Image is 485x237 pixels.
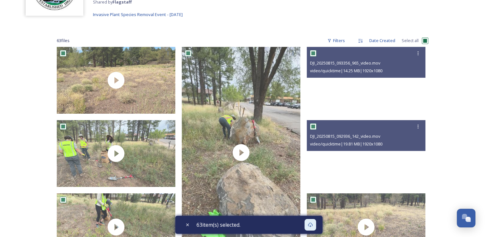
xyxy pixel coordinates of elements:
span: Select all [402,38,419,44]
a: Invasive Plant Species Removal Event - [DATE] [93,11,183,18]
video: DJI_20250815_093356_965_video.mov [307,47,425,114]
span: DJI_20250815_093356_965_video.mov [310,60,380,66]
span: video/quicktime | 19.81 MB | 1920 x 1080 [310,141,382,147]
span: 63 item(s) selected. [197,221,240,229]
div: Filters [324,34,348,47]
button: Open Chat [457,209,475,227]
span: DJI_20250815_092936_142_video.mov [310,133,380,139]
img: thumbnail [57,47,175,114]
span: video/quicktime | 14.25 MB | 1920 x 1080 [310,68,382,74]
span: Invasive Plant Species Removal Event - [DATE] [93,12,183,17]
video: DJI_20250815_092936_142_video.mov [307,120,425,187]
img: thumbnail [57,120,175,187]
div: Date Created [366,34,398,47]
span: 63 file s [57,38,70,44]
